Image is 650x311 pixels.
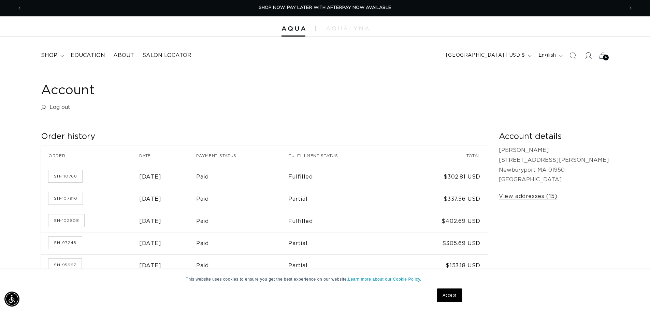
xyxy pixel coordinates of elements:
[142,52,191,59] span: Salon Locator
[499,131,609,142] h2: Account details
[48,214,84,227] a: Order number SH-102808
[48,237,82,249] a: Order number SH-97248
[499,145,609,185] p: [PERSON_NAME] [STREET_ADDRESS][PERSON_NAME] Newburyport MA 01950 [GEOGRAPHIC_DATA]
[113,52,134,59] span: About
[288,166,399,188] td: Fulfilled
[281,26,305,31] img: Aqua Hair Extensions
[399,188,488,210] td: $337.56 USD
[288,254,399,277] td: Partial
[139,174,161,180] time: [DATE]
[326,26,369,30] img: aqualyna.com
[196,254,288,277] td: Paid
[139,218,161,224] time: [DATE]
[399,232,488,254] td: $305.69 USD
[37,48,67,63] summary: shop
[399,210,488,232] td: $402.69 USD
[288,232,399,254] td: Partial
[139,196,161,202] time: [DATE]
[12,2,27,15] button: Previous announcement
[442,49,534,62] button: [GEOGRAPHIC_DATA] | USD $
[288,188,399,210] td: Partial
[41,52,57,59] span: shop
[138,48,196,63] a: Salon Locator
[139,241,161,246] time: [DATE]
[67,48,109,63] a: Education
[538,52,556,59] span: English
[623,2,638,15] button: Next announcement
[48,192,83,204] a: Order number SH-107910
[259,5,391,10] span: SHOP NOW. PAY LATER WITH AFTERPAY NOW AVAILABLE
[288,210,399,232] td: Fulfilled
[534,49,565,62] button: English
[196,145,288,166] th: Payment status
[71,52,105,59] span: Education
[399,145,488,166] th: Total
[48,259,82,271] a: Order number SH-95667
[399,254,488,277] td: $153.18 USD
[41,102,70,112] a: Log out
[446,52,525,59] span: [GEOGRAPHIC_DATA] | USD $
[139,145,196,166] th: Date
[4,292,19,307] div: Accessibility Menu
[499,192,557,201] a: View addresses (15)
[348,277,421,282] a: Learn more about our Cookie Policy.
[616,278,650,311] iframe: Chat Widget
[196,210,288,232] td: Paid
[196,232,288,254] td: Paid
[605,55,607,60] span: 4
[196,188,288,210] td: Paid
[565,48,580,63] summary: Search
[41,145,139,166] th: Order
[48,170,82,182] a: Order number SH-110768
[288,145,399,166] th: Fulfillment status
[186,276,464,282] p: This website uses cookies to ensure you get the best experience on our website.
[41,82,609,99] h1: Account
[41,131,488,142] h2: Order history
[139,263,161,268] time: [DATE]
[109,48,138,63] a: About
[399,166,488,188] td: $302.81 USD
[437,288,462,302] a: Accept
[196,166,288,188] td: Paid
